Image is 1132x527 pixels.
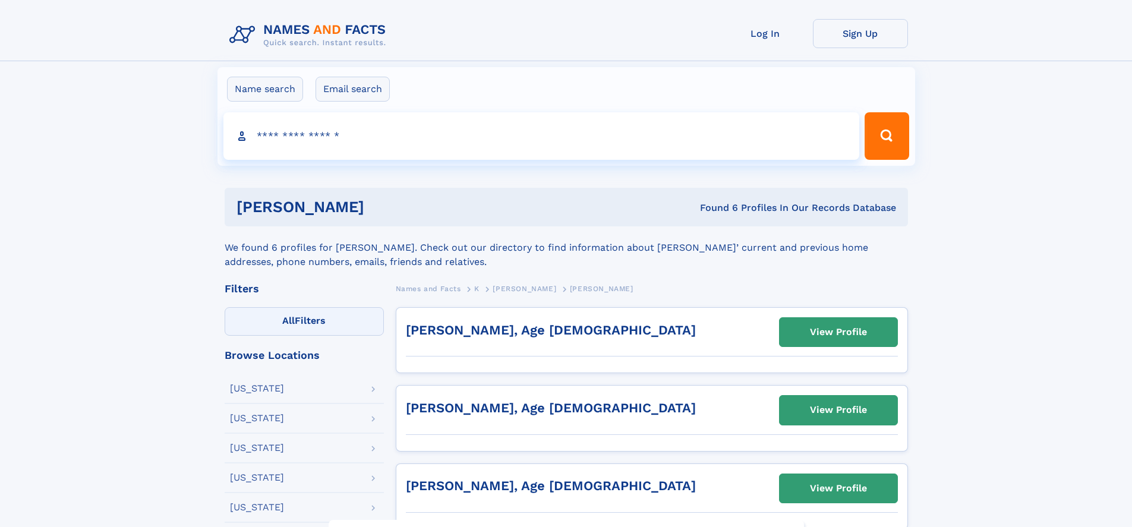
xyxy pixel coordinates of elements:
div: We found 6 profiles for [PERSON_NAME]. Check out our directory to find information about [PERSON_... [225,226,908,269]
div: [US_STATE] [230,473,284,482]
div: View Profile [810,396,867,424]
div: Browse Locations [225,350,384,361]
div: [US_STATE] [230,384,284,393]
a: Log In [718,19,813,48]
div: [US_STATE] [230,443,284,453]
h1: [PERSON_NAME] [237,200,532,214]
a: View Profile [780,396,897,424]
a: [PERSON_NAME], Age [DEMOGRAPHIC_DATA] [406,400,696,415]
img: Logo Names and Facts [225,19,396,51]
a: [PERSON_NAME] [493,281,556,296]
div: View Profile [810,318,867,346]
span: K [474,285,480,293]
a: Names and Facts [396,281,461,296]
a: Sign Up [813,19,908,48]
label: Filters [225,307,384,336]
div: Filters [225,283,384,294]
a: View Profile [780,474,897,503]
label: Email search [316,77,390,102]
a: View Profile [780,318,897,346]
span: All [282,315,295,326]
div: Found 6 Profiles In Our Records Database [532,201,896,214]
a: [PERSON_NAME], Age [DEMOGRAPHIC_DATA] [406,323,696,337]
input: search input [223,112,860,160]
a: K [474,281,480,296]
label: Name search [227,77,303,102]
div: [US_STATE] [230,503,284,512]
span: [PERSON_NAME] [493,285,556,293]
span: [PERSON_NAME] [570,285,633,293]
div: [US_STATE] [230,414,284,423]
button: Search Button [865,112,909,160]
div: View Profile [810,475,867,502]
a: [PERSON_NAME], Age [DEMOGRAPHIC_DATA] [406,478,696,493]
